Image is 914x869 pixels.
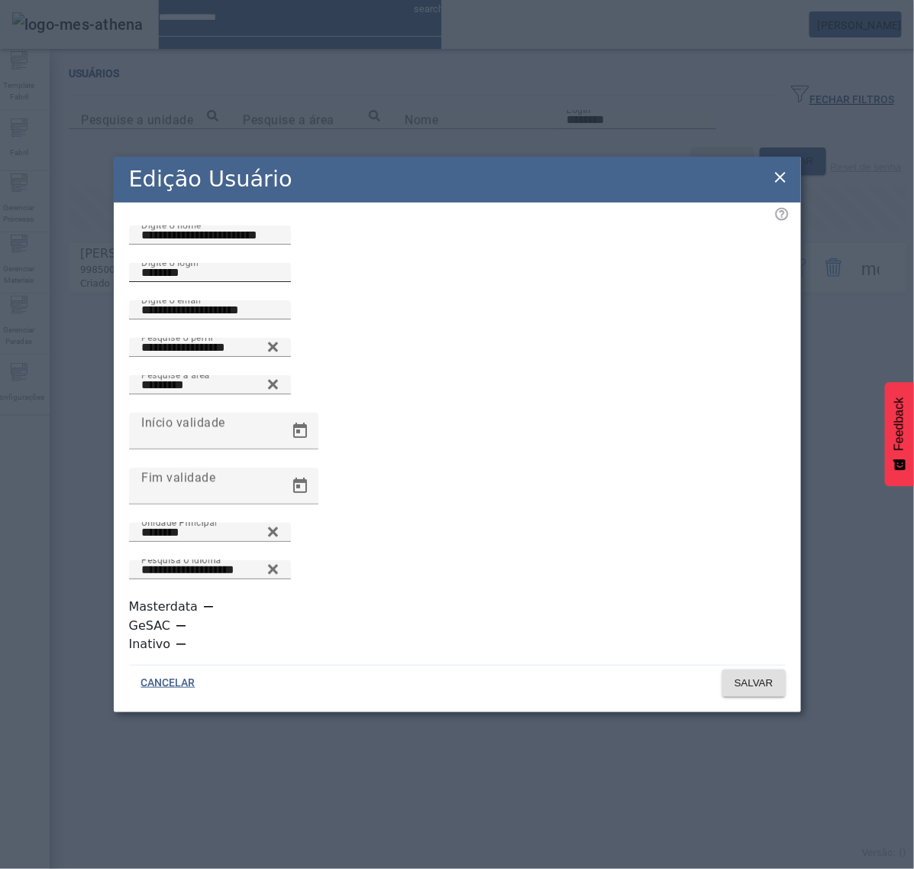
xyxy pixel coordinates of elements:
[141,524,279,542] input: Number
[141,561,279,579] input: Number
[141,470,215,485] mat-label: Fim validade
[141,517,217,527] mat-label: Unidade Principal
[282,468,318,504] button: Open calendar
[129,163,292,196] h2: Edição Usuário
[129,670,208,697] button: CANCELAR
[282,413,318,449] button: Open calendar
[141,376,279,394] input: Number
[141,676,195,691] span: CANCELAR
[893,397,906,451] span: Feedback
[129,635,174,653] label: Inativo
[141,219,201,230] mat-label: Digite o nome
[141,369,210,380] mat-label: Pesquise a área
[141,339,279,357] input: Number
[129,617,174,635] label: GeSAC
[141,415,225,430] mat-label: Início validade
[141,332,213,342] mat-label: Pesquise o perfil
[885,382,914,486] button: Feedback - Mostrar pesquisa
[722,670,786,697] button: SALVAR
[129,598,201,616] label: Masterdata
[141,554,221,565] mat-label: Pesquisa o idioma
[141,257,199,268] mat-label: Digite o login
[735,676,774,691] span: SALVAR
[141,294,201,305] mat-label: Digite o email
